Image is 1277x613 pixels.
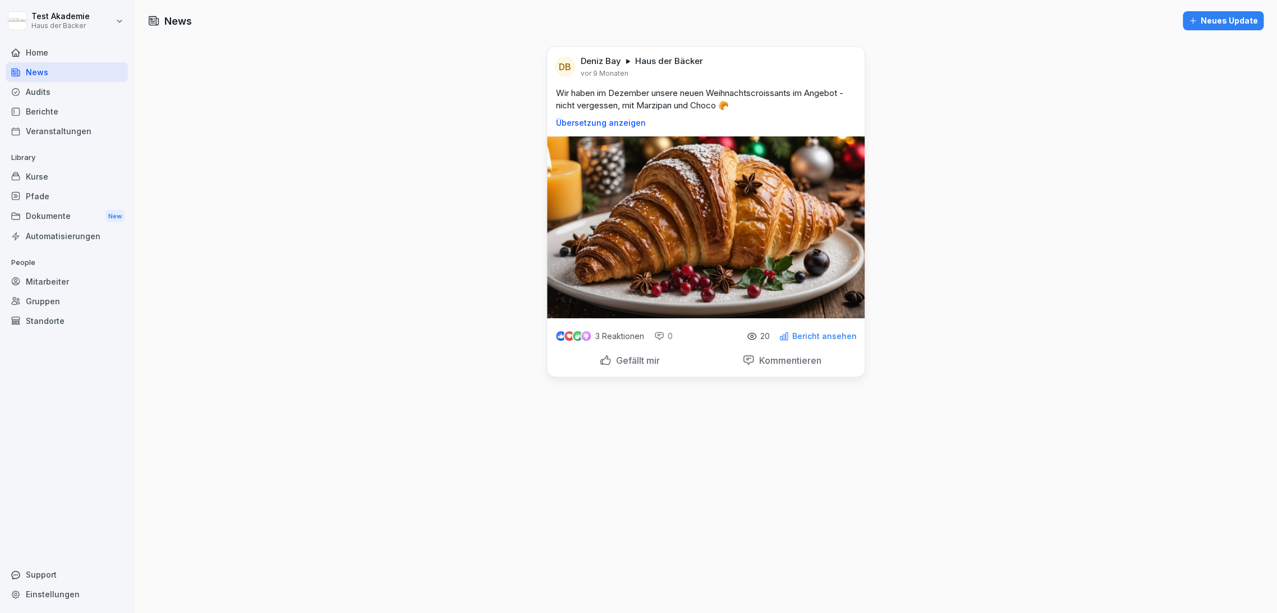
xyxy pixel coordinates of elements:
a: DokumenteNew [6,206,128,227]
img: ni1rvvuf56x4wkdn9ptxl7k1.png [547,136,865,318]
button: Neues Update [1183,11,1264,30]
img: love [565,332,573,340]
a: Einstellungen [6,584,128,604]
div: New [105,210,125,223]
a: Gruppen [6,291,128,311]
p: 3 Reaktionen [595,332,644,341]
a: Pfade [6,186,128,206]
p: Test Akademie [31,12,90,21]
a: Mitarbeiter [6,272,128,291]
p: Haus der Bäcker [635,56,703,67]
div: DB [555,57,575,77]
p: Bericht ansehen [792,332,857,341]
a: News [6,62,128,82]
img: celebrate [573,331,582,341]
a: Audits [6,82,128,102]
p: 20 [760,332,770,341]
p: Haus der Bäcker [31,22,90,30]
a: Kurse [6,167,128,186]
a: Standorte [6,311,128,331]
div: Support [6,565,128,584]
p: People [6,254,128,272]
a: Veranstaltungen [6,121,128,141]
img: like [556,332,565,341]
p: Übersetzung anzeigen [556,118,856,127]
img: inspiring [581,331,591,341]
p: Library [6,149,128,167]
p: Deniz Bay [581,56,621,67]
a: Automatisierungen [6,226,128,246]
p: Wir haben im Dezember unsere neuen Weihnachtscroissants im Angebot - nicht vergessen, mit Marzipa... [556,87,856,112]
h1: News [164,13,192,29]
div: Dokumente [6,206,128,227]
a: Home [6,43,128,62]
p: Gefällt mir [612,355,660,366]
div: Neues Update [1188,15,1258,27]
p: Kommentieren [755,355,821,366]
a: Berichte [6,102,128,121]
div: 0 [654,331,673,342]
p: vor 9 Monaten [581,69,628,78]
